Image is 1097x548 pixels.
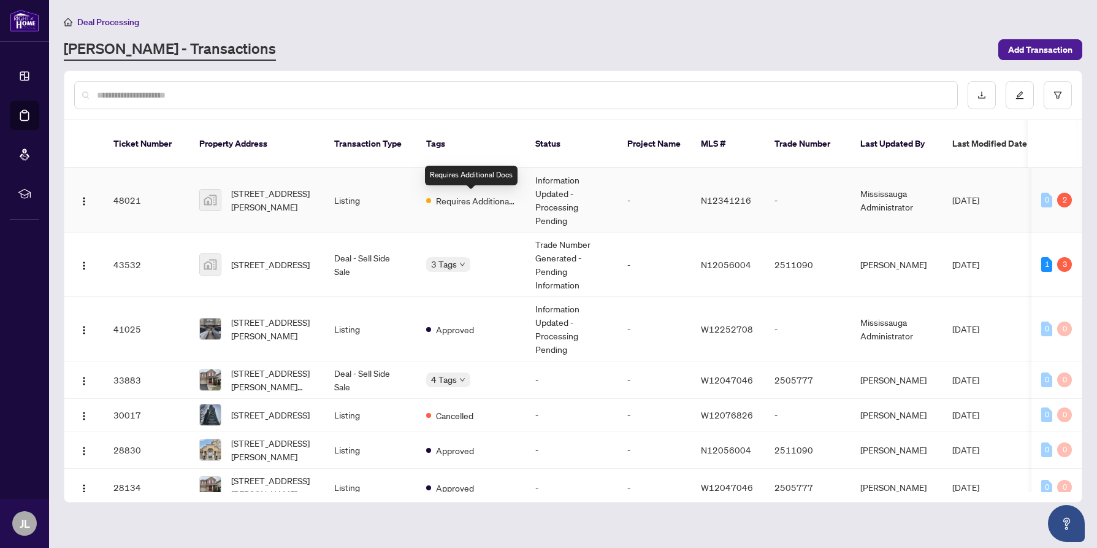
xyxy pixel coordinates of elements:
img: thumbnail-img [200,369,221,390]
td: 43532 [104,233,189,297]
div: 0 [1041,480,1052,495]
img: Logo [79,196,89,206]
span: [DATE] [952,195,979,206]
td: Information Updated - Processing Pending [526,168,617,233]
button: Add Transaction [998,39,1082,60]
td: Mississauga Administrator [850,297,942,361]
span: down [459,261,465,268]
img: Logo [79,261,89,271]
button: download [968,81,996,109]
div: 0 [1041,322,1052,336]
td: - [765,297,850,361]
span: N12056004 [701,444,751,455]
td: 2505777 [765,469,850,506]
td: Listing [324,399,416,431]
span: [STREET_ADDRESS][PERSON_NAME] [231,436,315,463]
td: [PERSON_NAME] [850,361,942,399]
span: N12056004 [701,259,751,270]
span: down [459,377,465,383]
span: Deal Processing [77,17,139,28]
td: - [526,469,617,506]
td: 48021 [104,168,189,233]
span: W12252708 [701,323,753,334]
span: W12076826 [701,409,753,420]
span: [STREET_ADDRESS][PERSON_NAME] [231,187,315,214]
button: Open asap [1048,505,1085,542]
div: 0 [1057,372,1072,387]
td: - [617,361,691,399]
td: [PERSON_NAME] [850,469,942,506]
td: - [526,399,617,431]
button: Logo [74,190,94,210]
div: Requires Additional Docs [425,166,518,185]
td: 28134 [104,469,189,506]
button: Logo [74,477,94,497]
img: Logo [79,376,89,386]
td: 2505777 [765,361,850,399]
span: [DATE] [952,323,979,334]
td: Mississauga Administrator [850,168,942,233]
th: Status [526,120,617,168]
div: 2 [1057,193,1072,207]
td: Listing [324,431,416,469]
button: Logo [74,255,94,274]
td: - [617,431,691,469]
div: 0 [1057,322,1072,336]
th: Trade Number [765,120,850,168]
th: Transaction Type [324,120,416,168]
td: Listing [324,168,416,233]
td: Deal - Sell Side Sale [324,361,416,399]
td: [PERSON_NAME] [850,233,942,297]
span: filter [1053,91,1062,99]
span: W12047046 [701,374,753,385]
th: Last Modified Date [942,120,1053,168]
td: 41025 [104,297,189,361]
td: Deal - Sell Side Sale [324,233,416,297]
img: thumbnail-img [200,477,221,498]
span: N12341216 [701,195,751,206]
span: [STREET_ADDRESS] [231,258,310,271]
td: [PERSON_NAME] [850,399,942,431]
img: thumbnail-img [200,190,221,210]
div: 0 [1057,407,1072,422]
span: JL [20,515,30,532]
td: - [617,399,691,431]
td: - [765,399,850,431]
a: [PERSON_NAME] - Transactions [64,39,276,61]
span: 4 Tags [431,372,457,387]
img: thumbnail-img [200,254,221,275]
td: 2511090 [765,233,850,297]
button: Logo [74,319,94,339]
img: Logo [79,411,89,421]
img: thumbnail-img [200,439,221,460]
td: Listing [324,297,416,361]
span: Approved [436,481,474,495]
button: edit [1006,81,1034,109]
td: Trade Number Generated - Pending Information [526,233,617,297]
td: - [765,168,850,233]
span: Cancelled [436,409,473,422]
img: Logo [79,325,89,335]
td: - [526,431,617,469]
span: [DATE] [952,259,979,270]
img: Logo [79,446,89,456]
div: 0 [1041,442,1052,457]
td: - [526,361,617,399]
div: 1 [1041,257,1052,272]
td: 28830 [104,431,189,469]
td: - [617,469,691,506]
td: - [617,168,691,233]
div: 3 [1057,257,1072,272]
td: [PERSON_NAME] [850,431,942,469]
th: Property Address [189,120,324,168]
span: [DATE] [952,409,979,420]
span: W12047046 [701,482,753,493]
img: logo [10,9,39,32]
button: Logo [74,370,94,390]
button: Logo [74,440,94,460]
span: Requires Additional Docs [436,194,516,207]
img: Logo [79,484,89,493]
button: filter [1044,81,1072,109]
span: [STREET_ADDRESS][PERSON_NAME][PERSON_NAME] [231,474,315,501]
span: [STREET_ADDRESS][PERSON_NAME][PERSON_NAME] [231,366,315,393]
